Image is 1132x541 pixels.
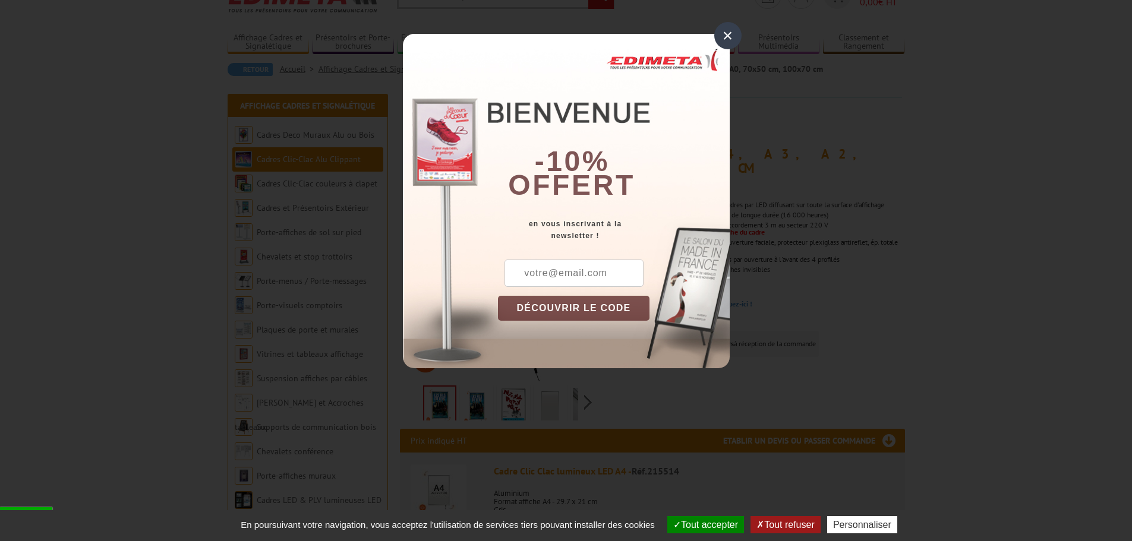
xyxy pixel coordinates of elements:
input: votre@email.com [504,260,644,287]
span: En poursuivant votre navigation, vous acceptez l'utilisation de services tiers pouvant installer ... [235,520,661,530]
div: en vous inscrivant à la newsletter ! [498,218,730,242]
font: offert [508,169,635,201]
button: Tout accepter [667,516,744,533]
div: × [714,22,742,49]
button: DÉCOUVRIR LE CODE [498,296,650,321]
b: -10% [535,145,610,177]
button: Personnaliser (fenêtre modale) [827,516,897,533]
button: Tout refuser [751,516,820,533]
